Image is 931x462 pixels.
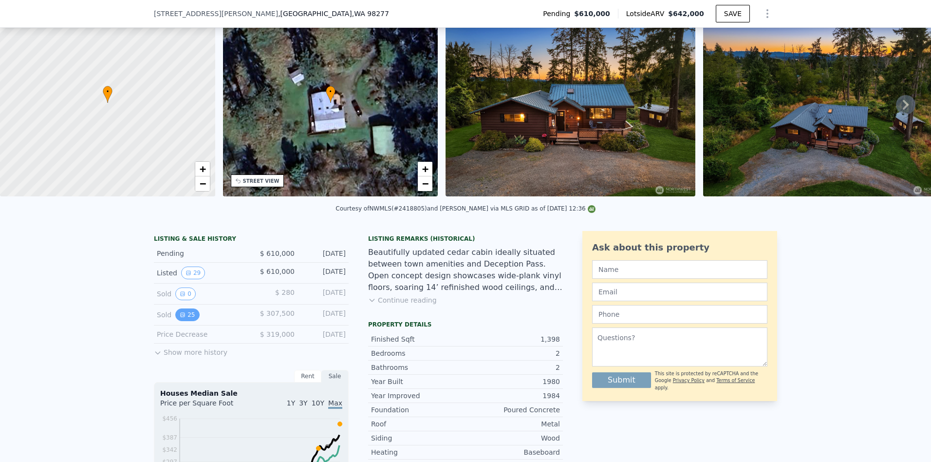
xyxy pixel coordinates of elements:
[465,363,560,372] div: 2
[157,329,243,339] div: Price Decrease
[418,162,432,176] a: Zoom in
[626,9,668,19] span: Lotside ARV
[328,399,342,409] span: Max
[162,434,177,441] tspan: $387
[371,419,465,429] div: Roof
[422,177,428,190] span: −
[287,399,295,407] span: 1Y
[160,398,251,414] div: Price per Square Foot
[371,433,465,443] div: Siding
[321,370,349,383] div: Sale
[368,295,437,305] button: Continue reading
[157,288,243,300] div: Sold
[465,405,560,415] div: Poured Concrete
[312,399,324,407] span: 10Y
[668,10,704,18] span: $642,000
[243,177,279,185] div: STREET VIEW
[465,419,560,429] div: Metal
[368,247,563,293] div: Beautifully updated cedar cabin ideally situated between town amenities and Deception Pass. Open ...
[195,176,210,191] a: Zoom out
[157,267,243,279] div: Listed
[260,250,295,257] span: $ 610,000
[335,205,595,212] div: Courtesy of NWMLS (#2418805) and [PERSON_NAME] via MLS GRID as of [DATE] 12:36
[465,391,560,401] div: 1984
[592,372,651,388] button: Submit
[260,268,295,275] span: $ 610,000
[162,446,177,453] tspan: $342
[199,163,205,175] span: +
[326,87,335,96] span: •
[175,288,196,300] button: View historical data
[716,378,755,383] a: Terms of Service
[157,249,243,258] div: Pending
[275,289,295,296] span: $ 280
[154,9,278,19] span: [STREET_ADDRESS][PERSON_NAME]
[154,235,349,245] div: LISTING & SALE HISTORY
[673,378,705,383] a: Privacy Policy
[758,4,777,23] button: Show Options
[716,5,750,22] button: SAVE
[371,348,465,358] div: Bedrooms
[655,370,767,391] div: This site is protected by reCAPTCHA and the Google and apply.
[418,176,432,191] a: Zoom out
[175,308,199,321] button: View historical data
[368,321,563,328] div: Property details
[195,162,210,176] a: Zoom in
[465,348,560,358] div: 2
[302,267,346,279] div: [DATE]
[371,391,465,401] div: Year Improved
[302,249,346,258] div: [DATE]
[574,9,610,19] span: $610,000
[588,205,596,213] img: NWMLS Logo
[199,177,205,190] span: −
[592,283,767,301] input: Email
[371,405,465,415] div: Foundation
[299,399,307,407] span: 3Y
[465,334,560,344] div: 1,398
[465,377,560,386] div: 1980
[157,308,243,321] div: Sold
[278,9,389,19] span: , [GEOGRAPHIC_DATA]
[352,10,389,18] span: , WA 98277
[592,305,767,324] input: Phone
[446,9,695,196] img: Sale: 167463625 Parcel: 98821598
[160,388,342,398] div: Houses Median Sale
[294,370,321,383] div: Rent
[592,260,767,279] input: Name
[162,415,177,422] tspan: $456
[181,267,205,279] button: View historical data
[302,329,346,339] div: [DATE]
[422,163,428,175] span: +
[103,86,112,103] div: •
[326,86,335,103] div: •
[371,447,465,457] div: Heating
[592,241,767,254] div: Ask about this property
[371,363,465,372] div: Bathrooms
[103,87,112,96] span: •
[371,377,465,386] div: Year Built
[543,9,574,19] span: Pending
[302,308,346,321] div: [DATE]
[302,288,346,300] div: [DATE]
[368,235,563,243] div: Listing Remarks (Historical)
[154,344,227,357] button: Show more history
[465,433,560,443] div: Wood
[465,447,560,457] div: Baseboard
[260,309,295,317] span: $ 307,500
[371,334,465,344] div: Finished Sqft
[260,330,295,338] span: $ 319,000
